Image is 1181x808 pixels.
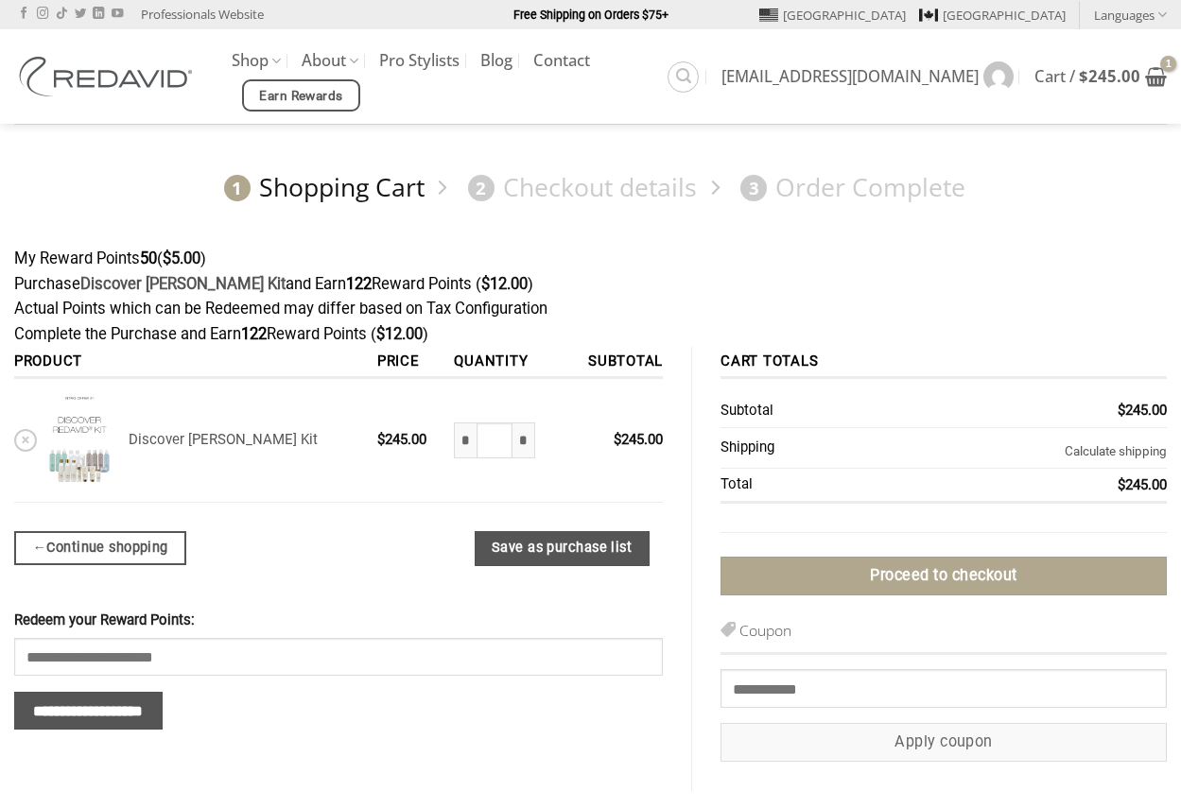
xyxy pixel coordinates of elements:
[721,557,1167,595] a: Proceed to checkout
[140,249,157,267] strong: 50
[477,422,512,458] input: Product quantity
[1094,1,1167,28] a: Languages
[346,275,372,293] strong: 122
[18,8,29,21] a: Follow on Facebook
[377,431,385,448] span: $
[533,43,590,77] a: Contact
[377,431,426,448] bdi: 245.00
[447,347,564,379] th: Quantity
[14,272,1167,298] div: Purchase and Earn Reward Points ( )
[14,297,1167,322] div: Actual Points which can be Redeemed may differ based on Tax Configuration
[1079,65,1140,87] bdi: 245.00
[1118,402,1125,419] span: $
[14,247,1167,272] div: My Reward Points ( )
[614,431,621,448] span: $
[614,431,663,448] bdi: 245.00
[129,431,318,448] a: Discover [PERSON_NAME] Kit
[668,61,699,93] a: Search
[163,249,200,267] span: 5.00
[481,275,528,293] span: 12.00
[80,275,286,293] a: Discover [PERSON_NAME] Kit
[224,175,251,201] span: 1
[376,325,423,343] span: 12.00
[1034,56,1167,97] a: View cart
[468,175,495,201] span: 2
[14,610,663,632] label: Redeem your Reward Points:
[14,531,186,565] a: Continue shopping
[14,157,1167,218] nav: Checkout steps
[721,69,979,84] span: [EMAIL_ADDRESS][DOMAIN_NAME]
[216,171,426,204] a: 1Shopping Cart
[460,171,698,204] a: 2Checkout details
[56,8,67,21] a: Follow on TikTok
[370,347,447,379] th: Price
[721,619,1167,655] h3: Coupon
[112,8,123,21] a: Follow on YouTube
[379,43,460,77] a: Pro Stylists
[302,43,358,79] a: About
[721,723,1167,762] button: Apply coupon
[759,1,906,29] a: [GEOGRAPHIC_DATA]
[721,469,880,504] th: Total
[242,79,360,112] a: Earn Rewards
[376,325,385,343] span: $
[1079,65,1088,87] span: $
[1118,476,1125,493] span: $
[481,275,490,293] span: $
[14,347,370,379] th: Product
[1034,69,1140,84] span: Cart /
[721,428,880,469] th: Shipping
[75,8,86,21] a: Follow on Twitter
[93,8,104,21] a: Follow on LinkedIn
[564,347,664,379] th: Subtotal
[721,395,880,428] th: Subtotal
[512,422,535,458] input: Increase quantity of Discover REDAVID Kit
[1118,402,1167,419] bdi: 245.00
[475,531,650,566] button: Save as purchase list
[14,429,37,452] a: Remove Discover REDAVID Kit from cart
[259,86,342,107] span: Earn Rewards
[32,537,46,559] span: ←
[14,57,203,96] img: REDAVID Salon Products | United States
[721,347,1167,379] th: Cart totals
[721,52,1014,101] a: [EMAIL_ADDRESS][DOMAIN_NAME]
[480,43,512,77] a: Blog
[1118,476,1167,493] bdi: 245.00
[513,8,669,22] strong: Free Shipping on Orders $75+
[43,393,114,488] img: Discover REDAVID Kit
[919,1,1066,29] a: [GEOGRAPHIC_DATA]
[163,249,171,267] span: $
[454,422,477,458] input: Reduce quantity of Discover REDAVID Kit
[14,322,1167,348] div: Complete the Purchase and Earn Reward Points ( )
[232,43,281,79] a: Shop
[241,325,267,343] strong: 122
[37,8,48,21] a: Follow on Instagram
[1065,444,1167,458] a: Calculate shipping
